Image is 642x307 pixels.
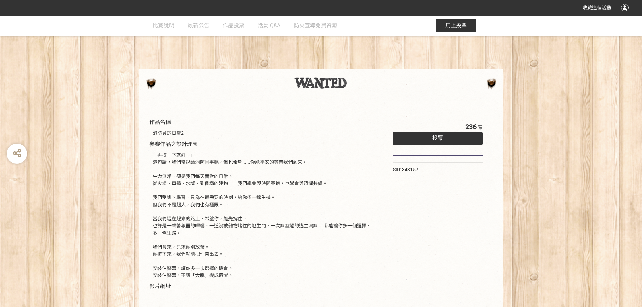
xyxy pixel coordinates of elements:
span: 參賽作品之設計理念 [149,141,198,147]
span: 馬上投票 [445,22,467,29]
span: 活動 Q&A [258,22,280,29]
span: 236 [465,123,477,131]
span: 比賽說明 [153,22,174,29]
span: 作品名稱 [149,119,171,125]
div: 消防員的日常2 [153,130,373,137]
span: 最新公告 [188,22,209,29]
span: SID: 343157 [393,167,418,172]
span: 防火宣導免費資源 [294,22,337,29]
a: 活動 Q&A [258,16,280,36]
a: 防火宣導免費資源 [294,16,337,36]
a: 作品投票 [223,16,244,36]
button: 馬上投票 [436,19,476,32]
a: 最新公告 [188,16,209,36]
span: 收藏這個活動 [583,5,611,10]
a: 比賽說明 [153,16,174,36]
span: 投票 [432,135,443,141]
span: 票 [478,125,483,130]
div: 「再撐一下就好！」 這句話，我們常說給消防同事聽，但也希望......你能平安的等待我們到來。 生命無常，卻是我們每天面對的日常。 從火場、車禍、水域、到倒塌的建物──我們學會與時間賽跑，也學會... [153,152,373,279]
span: 影片網址 [149,283,171,289]
span: 作品投票 [223,22,244,29]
